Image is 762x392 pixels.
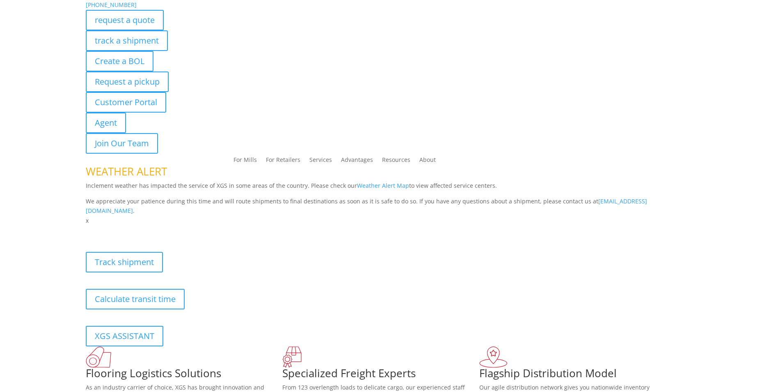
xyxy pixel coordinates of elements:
a: Create a BOL [86,51,153,71]
h1: Specialized Freight Experts [282,368,479,383]
img: xgs-icon-total-supply-chain-intelligence-red [86,346,111,368]
p: x [86,216,677,226]
span: WEATHER ALERT [86,164,167,179]
b: Visibility, transparency, and control for your entire supply chain. [86,227,269,235]
p: We appreciate your patience during this time and will route shipments to final destinations as so... [86,196,677,216]
a: For Retailers [266,157,300,166]
a: Calculate transit time [86,289,185,309]
p: Inclement weather has impacted the service of XGS in some areas of the country. Please check our ... [86,181,677,196]
a: For Mills [233,157,257,166]
a: Join Our Team [86,133,158,154]
a: Track shipment [86,252,163,272]
a: [PHONE_NUMBER] [86,1,137,9]
a: Request a pickup [86,71,169,92]
a: track a shipment [86,30,168,51]
a: About [419,157,436,166]
a: Agent [86,113,126,133]
a: Resources [382,157,410,166]
a: Advantages [341,157,373,166]
a: Weather Alert Map [357,182,409,189]
a: XGS ASSISTANT [86,326,163,346]
a: request a quote [86,10,164,30]
img: xgs-icon-focused-on-flooring-red [282,346,302,368]
h1: Flagship Distribution Model [479,368,676,383]
h1: Flooring Logistics Solutions [86,368,283,383]
a: Customer Portal [86,92,166,113]
img: xgs-icon-flagship-distribution-model-red [479,346,508,368]
a: Services [309,157,332,166]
